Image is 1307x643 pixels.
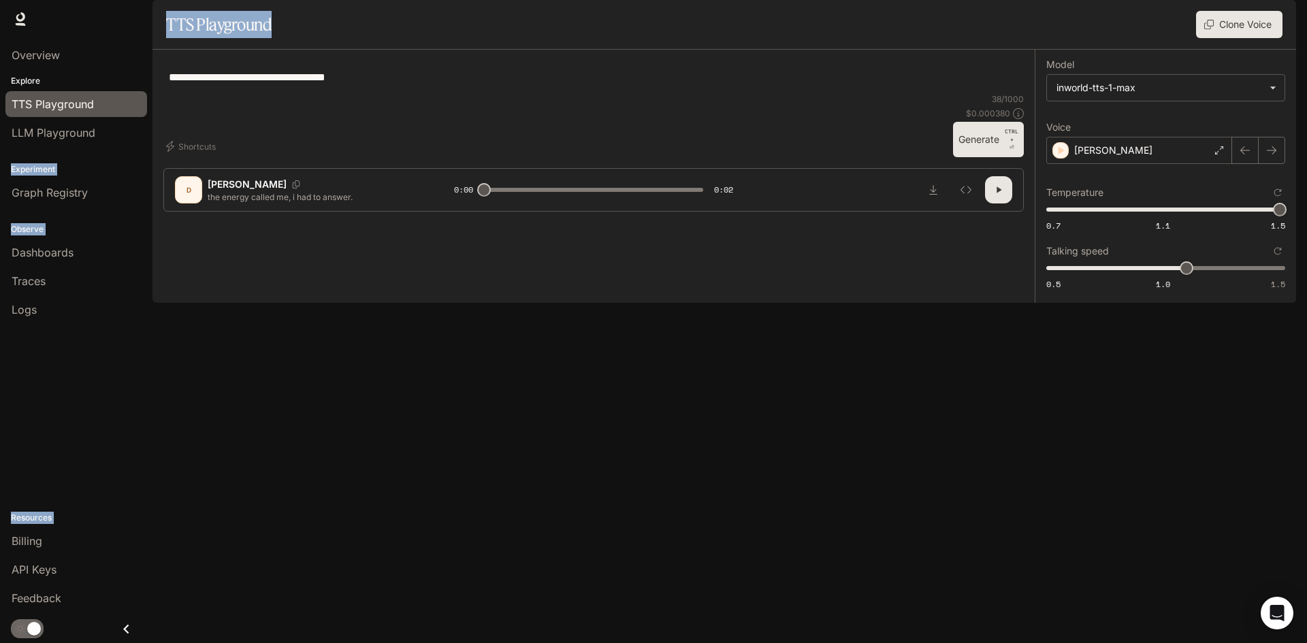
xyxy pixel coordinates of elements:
span: 0:02 [714,183,733,197]
button: Download audio [920,176,947,203]
div: inworld-tts-1-max [1056,81,1263,95]
p: Model [1046,60,1074,69]
button: Shortcuts [163,135,221,157]
span: 1.5 [1271,220,1285,231]
p: ⏎ [1005,127,1018,152]
p: Talking speed [1046,246,1109,256]
span: 1.0 [1156,278,1170,290]
div: inworld-tts-1-max [1047,75,1285,101]
span: 0.5 [1046,278,1061,290]
button: Reset to default [1270,244,1285,259]
button: Copy Voice ID [287,180,306,188]
div: D [178,179,199,201]
p: [PERSON_NAME] [208,178,287,191]
p: [PERSON_NAME] [1074,144,1152,157]
p: $ 0.000380 [966,108,1010,119]
div: Open Intercom Messenger [1261,597,1293,629]
span: 0:00 [454,183,473,197]
p: 38 / 1000 [992,93,1024,105]
p: Voice [1046,122,1071,132]
button: Reset to default [1270,185,1285,200]
button: GenerateCTRL +⏎ [953,122,1024,157]
button: Clone Voice [1196,11,1282,38]
p: CTRL + [1005,127,1018,144]
span: 1.5 [1271,278,1285,290]
p: the energy called me, i had to answer. [208,191,421,203]
h1: TTS Playground [166,11,272,38]
span: 1.1 [1156,220,1170,231]
span: 0.7 [1046,220,1061,231]
button: Inspect [952,176,980,203]
p: Temperature [1046,188,1103,197]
